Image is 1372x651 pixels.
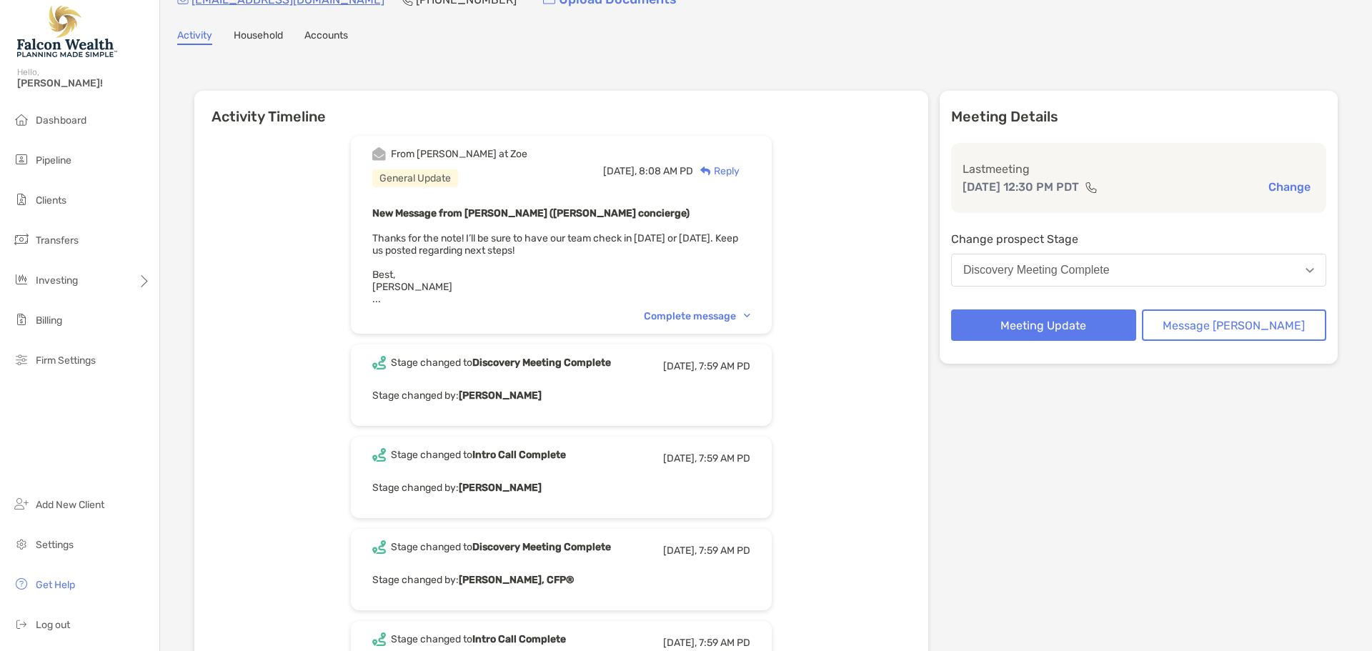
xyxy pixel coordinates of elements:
div: Discovery Meeting Complete [963,264,1110,277]
img: Chevron icon [744,314,750,318]
b: Intro Call Complete [472,449,566,461]
img: Event icon [372,356,386,369]
p: Meeting Details [951,108,1326,126]
p: [DATE] 12:30 PM PDT [963,178,1079,196]
img: Falcon Wealth Planning Logo [17,6,117,57]
b: [PERSON_NAME], CFP® [459,574,574,586]
img: add_new_client icon [13,495,30,512]
button: Discovery Meeting Complete [951,254,1326,287]
img: billing icon [13,311,30,328]
b: New Message from [PERSON_NAME] ([PERSON_NAME] concierge) [372,207,690,219]
b: [PERSON_NAME] [459,482,542,494]
img: Event icon [372,147,386,161]
img: clients icon [13,191,30,208]
span: 7:59 AM PD [699,637,750,649]
p: Stage changed by: [372,479,750,497]
b: [PERSON_NAME] [459,389,542,402]
div: Reply [693,164,740,179]
img: get-help icon [13,575,30,592]
img: Event icon [372,540,386,554]
img: transfers icon [13,231,30,248]
span: [DATE], [663,637,697,649]
img: investing icon [13,271,30,288]
button: Message [PERSON_NAME] [1142,309,1327,341]
span: [DATE], [663,545,697,557]
span: Settings [36,539,74,551]
b: Intro Call Complete [472,633,566,645]
span: 8:08 AM PD [639,165,693,177]
div: General Update [372,169,458,187]
span: Pipeline [36,154,71,167]
span: [DATE], [663,360,697,372]
img: firm-settings icon [13,351,30,368]
b: Discovery Meeting Complete [472,541,611,553]
img: communication type [1085,182,1098,193]
span: [DATE], [603,165,637,177]
h6: Activity Timeline [194,91,928,125]
span: Investing [36,274,78,287]
div: From [PERSON_NAME] at Zoe [391,148,527,160]
img: pipeline icon [13,151,30,168]
button: Meeting Update [951,309,1136,341]
img: Event icon [372,448,386,462]
span: Add New Client [36,499,104,511]
a: Household [234,29,283,45]
span: 7:59 AM PD [699,360,750,372]
span: 7:59 AM PD [699,452,750,464]
a: Activity [177,29,212,45]
span: Firm Settings [36,354,96,367]
span: Transfers [36,234,79,247]
span: Get Help [36,579,75,591]
span: Clients [36,194,66,207]
span: Billing [36,314,62,327]
p: Change prospect Stage [951,230,1326,248]
span: Thanks for the note! I’ll be sure to have our team check in [DATE] or [DATE]. Keep us posted rega... [372,232,738,305]
span: 7:59 AM PD [699,545,750,557]
div: Stage changed to [391,449,566,461]
span: Log out [36,619,70,631]
span: [DATE], [663,452,697,464]
p: Stage changed by: [372,571,750,589]
img: Open dropdown arrow [1306,268,1314,273]
img: Event icon [372,632,386,646]
img: Reply icon [700,167,711,176]
span: Dashboard [36,114,86,126]
div: Complete message [644,310,750,322]
p: Stage changed by: [372,387,750,404]
img: settings icon [13,535,30,552]
div: Stage changed to [391,357,611,369]
img: dashboard icon [13,111,30,128]
span: [PERSON_NAME]! [17,77,151,89]
p: Last meeting [963,160,1315,178]
div: Stage changed to [391,633,566,645]
b: Discovery Meeting Complete [472,357,611,369]
div: Stage changed to [391,541,611,553]
button: Change [1264,179,1315,194]
a: Accounts [304,29,348,45]
img: logout icon [13,615,30,632]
